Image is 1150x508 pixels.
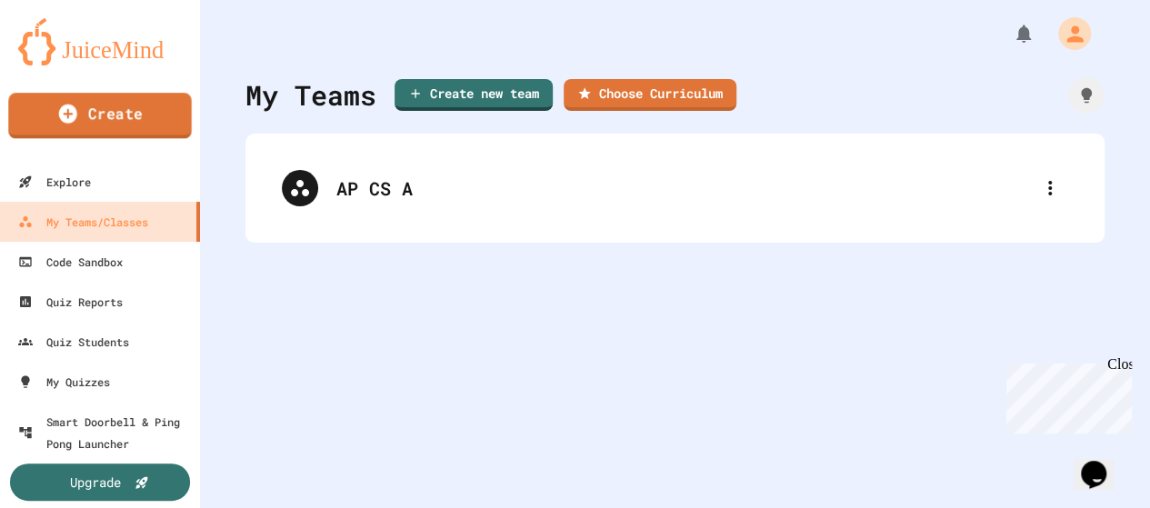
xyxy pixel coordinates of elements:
[18,371,110,393] div: My Quizzes
[564,79,736,111] a: Choose Curriculum
[999,356,1132,433] iframe: chat widget
[18,411,193,454] div: Smart Doorbell & Ping Pong Launcher
[18,331,129,353] div: Quiz Students
[18,171,91,193] div: Explore
[336,174,1032,202] div: AP CS A
[1039,13,1095,55] div: My Account
[18,211,148,233] div: My Teams/Classes
[395,79,553,111] a: Create new team
[264,152,1086,224] div: AP CS A
[979,18,1039,49] div: My Notifications
[1068,77,1105,114] div: How it works
[245,75,376,115] div: My Teams
[7,7,125,115] div: Chat with us now!Close
[18,251,123,273] div: Code Sandbox
[70,473,121,492] div: Upgrade
[1074,435,1132,490] iframe: chat widget
[8,93,191,138] a: Create
[18,18,182,65] img: logo-orange.svg
[18,291,123,313] div: Quiz Reports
